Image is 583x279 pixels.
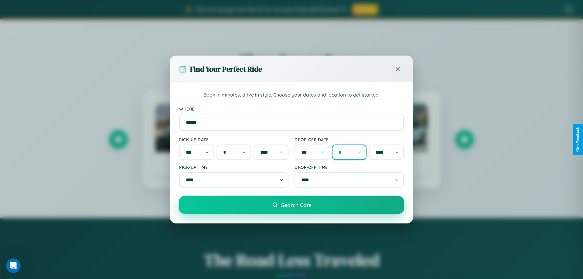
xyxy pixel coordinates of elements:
[295,137,404,142] label: Drop-off Date
[179,91,404,99] p: Book in minutes, drive in style. Choose your dates and location to get started.
[179,137,288,142] label: Pick-up Date
[295,165,404,170] label: Drop-off Time
[281,202,311,208] span: Search Cars
[179,165,288,170] label: Pick-up Time
[190,64,262,74] h3: Find Your Perfect Ride
[179,196,404,214] button: Search Cars
[179,106,404,111] label: Where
